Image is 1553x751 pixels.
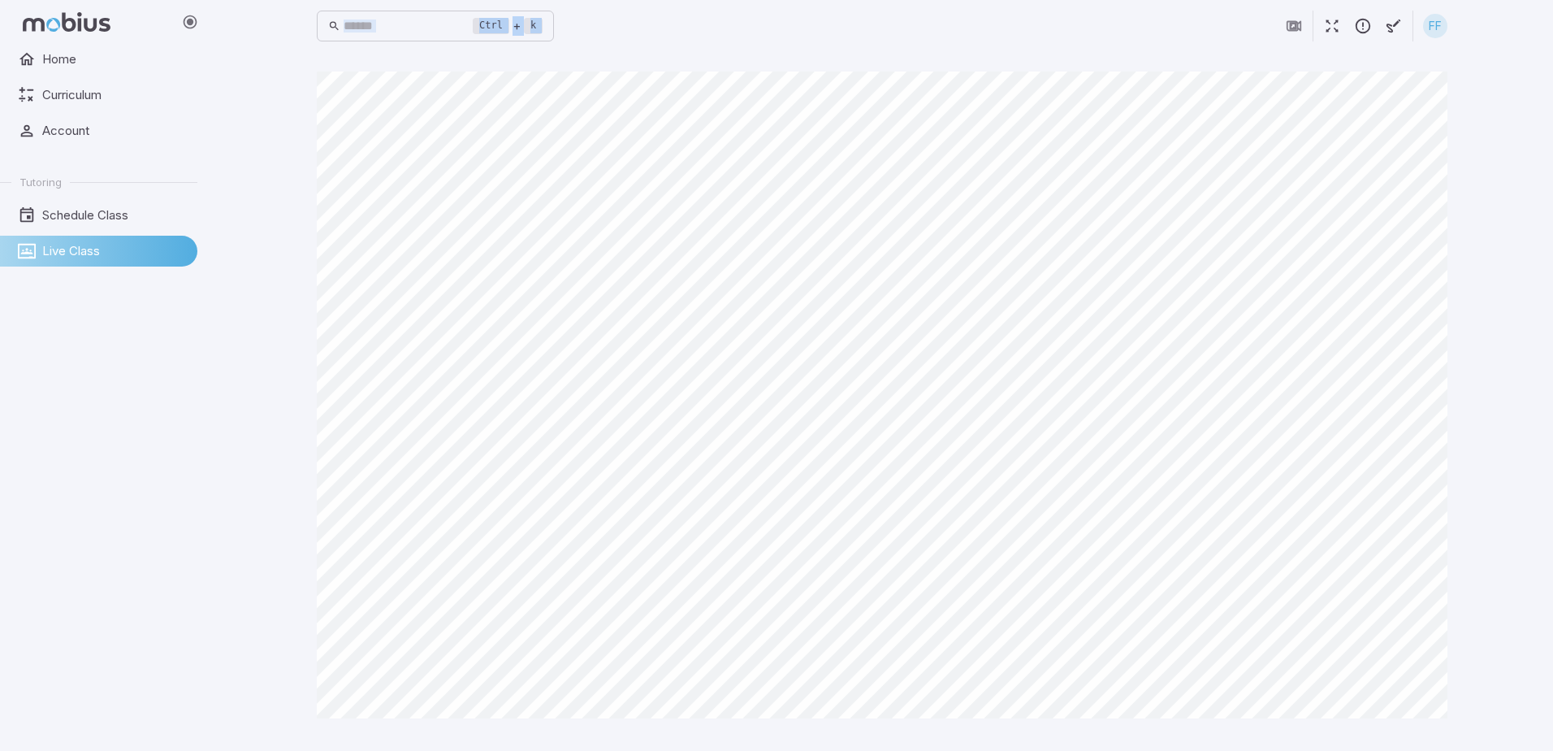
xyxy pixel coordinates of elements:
span: Account [42,122,186,140]
div: FF [1423,14,1447,38]
button: Join in Zoom Client [1278,11,1309,41]
button: Start Drawing on Questions [1378,11,1409,41]
span: Schedule Class [42,206,186,224]
span: Home [42,50,186,68]
button: Fullscreen Game [1317,11,1348,41]
span: Tutoring [19,175,62,189]
span: Live Class [42,242,186,260]
button: Report an Issue [1348,11,1378,41]
kbd: Ctrl [473,18,509,34]
span: Curriculum [42,86,186,104]
kbd: k [524,18,543,34]
div: + [473,16,543,36]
